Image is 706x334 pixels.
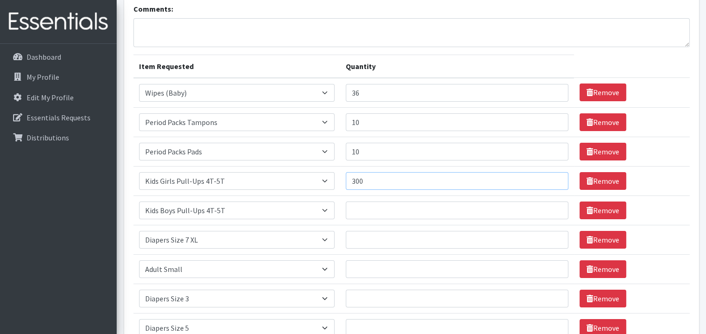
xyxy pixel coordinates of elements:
th: Item Requested [133,55,340,78]
a: Dashboard [4,48,113,66]
a: Remove [580,113,626,131]
a: Essentials Requests [4,108,113,127]
a: Remove [580,231,626,249]
a: Distributions [4,128,113,147]
a: Remove [580,202,626,219]
p: Distributions [27,133,69,142]
a: Remove [580,83,626,101]
a: Remove [580,260,626,278]
p: Dashboard [27,52,61,62]
a: Edit My Profile [4,88,113,107]
p: Essentials Requests [27,113,91,122]
a: My Profile [4,68,113,86]
a: Remove [580,172,626,190]
th: Quantity [340,55,574,78]
a: Remove [580,290,626,307]
a: Remove [580,143,626,160]
label: Comments: [133,3,173,14]
p: My Profile [27,72,59,82]
p: Edit My Profile [27,93,74,102]
img: HumanEssentials [4,6,113,37]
